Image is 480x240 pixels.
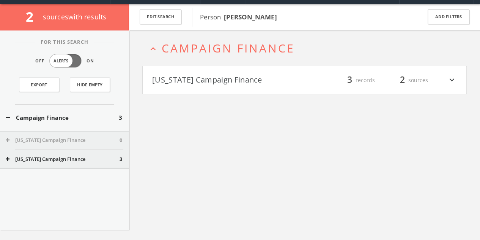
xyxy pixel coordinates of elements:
span: Campaign Finance [162,40,295,56]
span: Person [200,13,277,21]
button: [US_STATE] Campaign Finance [152,74,305,87]
button: Campaign Finance [6,113,119,122]
button: Edit Search [140,10,181,24]
span: 2 [26,8,40,25]
div: sources [382,74,428,87]
button: [US_STATE] Campaign Finance [6,156,120,163]
i: expand_more [447,74,457,87]
button: [US_STATE] Campaign Finance [6,137,120,144]
b: [PERSON_NAME] [224,13,277,21]
div: records [329,74,375,87]
span: 3 [120,156,122,163]
span: 2 [397,73,408,87]
span: On [87,58,94,64]
a: Export [19,78,59,92]
span: For This Search [35,38,94,46]
i: expand_less [148,44,158,54]
span: Off [35,58,44,64]
button: Hide Empty [70,78,110,92]
button: expand_lessCampaign Finance [148,42,467,54]
span: source s with results [43,12,107,21]
span: 0 [120,137,122,144]
span: 3 [119,113,122,122]
span: 3 [344,73,356,87]
button: Add Filters [428,10,469,24]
